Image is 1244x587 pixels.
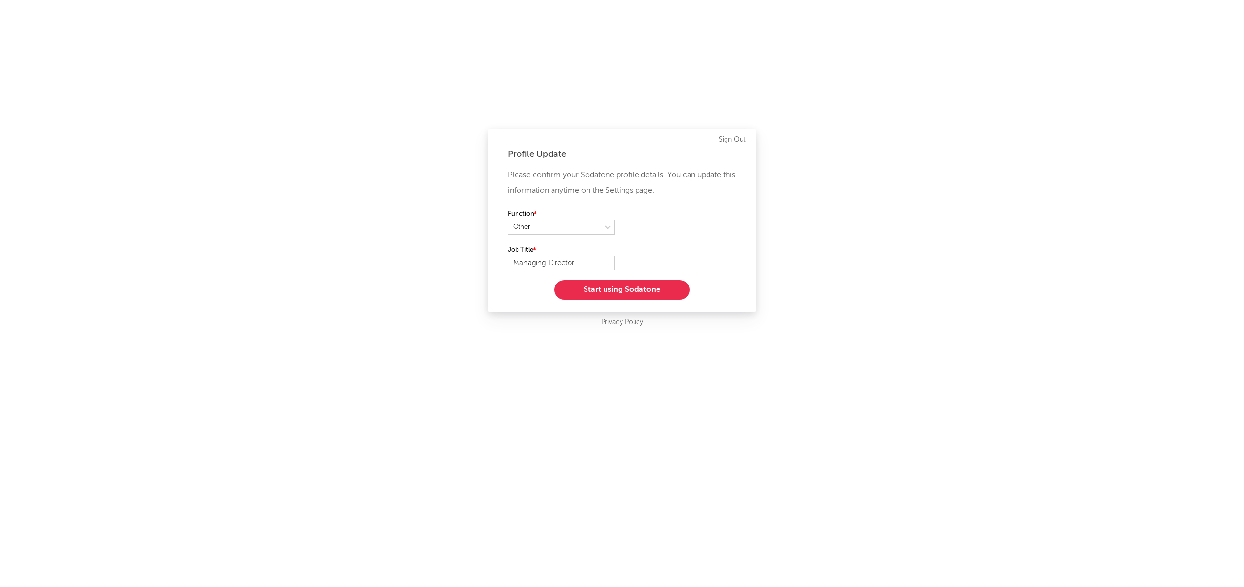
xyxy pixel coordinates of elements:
a: Privacy Policy [601,317,643,329]
div: Profile Update [508,149,736,160]
a: Sign Out [719,134,746,146]
button: Start using Sodatone [554,280,690,300]
label: Job Title [508,244,615,256]
label: Function [508,208,615,220]
p: Please confirm your Sodatone profile details. You can update this information anytime on the Sett... [508,168,736,199]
